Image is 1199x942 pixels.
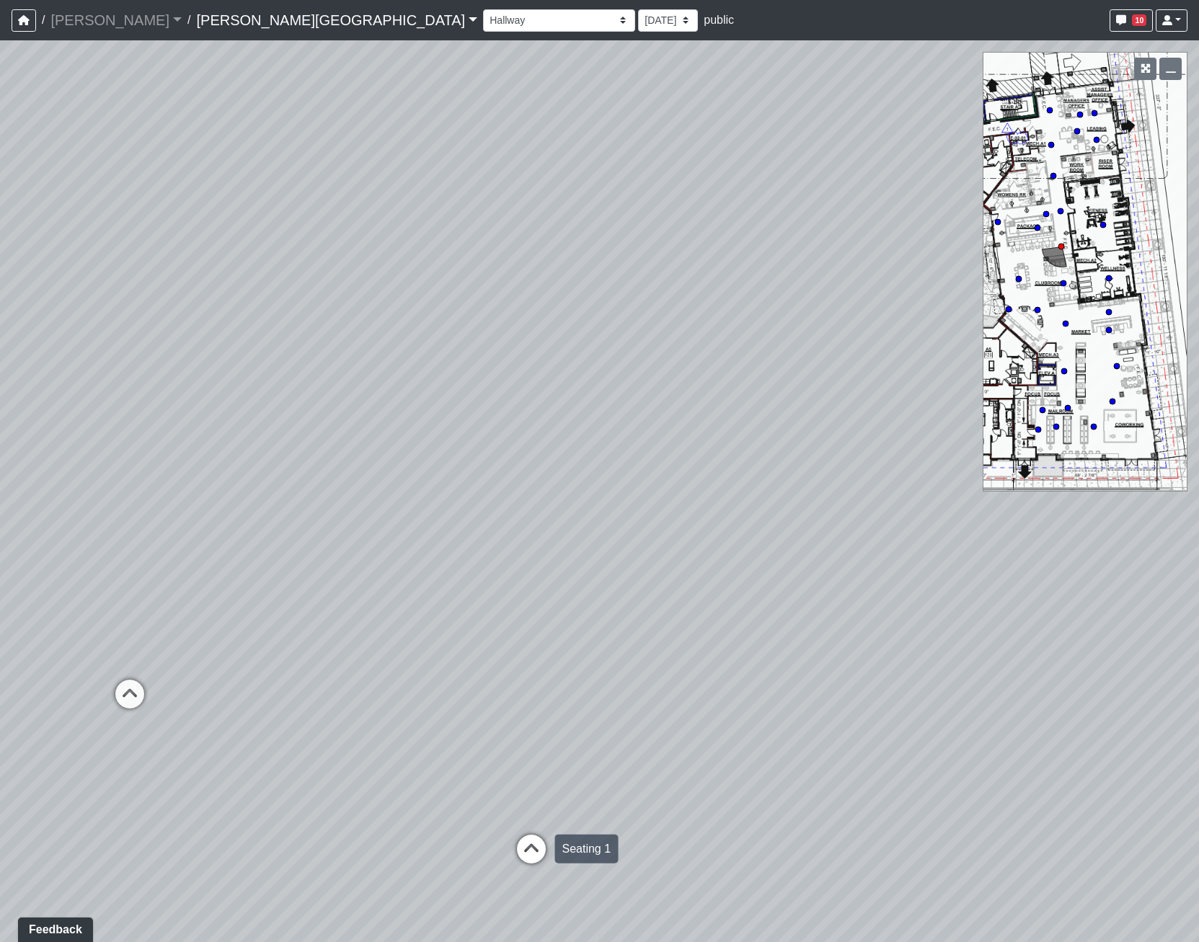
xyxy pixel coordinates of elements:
iframe: Ybug feedback widget [11,913,96,942]
a: [PERSON_NAME][GEOGRAPHIC_DATA] [196,6,477,35]
a: [PERSON_NAME] [50,6,182,35]
span: public [704,14,734,26]
span: 10 [1132,14,1146,26]
span: / [182,6,196,35]
div: Seating 1 [555,835,619,863]
button: 10 [1110,9,1153,32]
span: / [36,6,50,35]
